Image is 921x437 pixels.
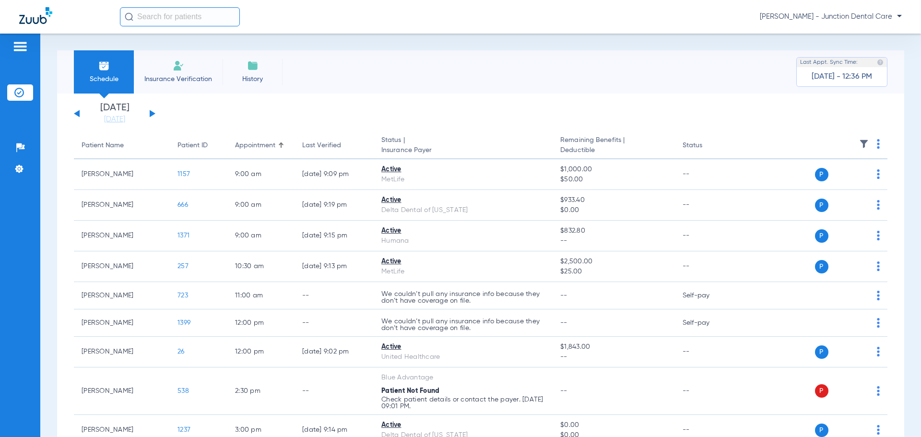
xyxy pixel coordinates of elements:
[227,367,295,415] td: 2:30 PM
[227,337,295,367] td: 12:00 PM
[381,145,545,155] span: Insurance Payer
[675,132,740,159] th: Status
[560,319,567,326] span: --
[74,337,170,367] td: [PERSON_NAME]
[302,141,366,151] div: Last Verified
[295,367,374,415] td: --
[815,384,828,398] span: P
[19,7,52,24] img: Zuub Logo
[295,221,374,251] td: [DATE] 9:15 PM
[74,221,170,251] td: [PERSON_NAME]
[675,282,740,309] td: Self-pay
[141,74,215,84] span: Insurance Verification
[74,282,170,309] td: [PERSON_NAME]
[74,309,170,337] td: [PERSON_NAME]
[560,145,667,155] span: Deductible
[675,337,740,367] td: --
[381,195,545,205] div: Active
[227,251,295,282] td: 10:30 AM
[812,72,872,82] span: [DATE] - 12:36 PM
[560,236,667,246] span: --
[177,141,220,151] div: Patient ID
[381,373,545,383] div: Blue Advantage
[760,12,902,22] span: [PERSON_NAME] - Junction Dental Care
[381,226,545,236] div: Active
[560,165,667,175] span: $1,000.00
[815,168,828,181] span: P
[82,141,162,151] div: Patient Name
[177,319,190,326] span: 1399
[295,251,374,282] td: [DATE] 9:13 PM
[381,318,545,331] p: We couldn’t pull any insurance info because they don’t have coverage on file.
[173,60,184,71] img: Manual Insurance Verification
[235,141,287,151] div: Appointment
[381,352,545,362] div: United Healthcare
[675,367,740,415] td: --
[177,171,190,177] span: 1157
[815,424,828,437] span: P
[560,292,567,299] span: --
[381,396,545,410] p: Check patient details or contact the payer. [DATE] 09:01 PM.
[177,388,189,394] span: 538
[177,292,188,299] span: 723
[374,132,553,159] th: Status |
[98,60,110,71] img: Schedule
[12,41,28,52] img: hamburger-icon
[177,426,190,433] span: 1237
[177,232,189,239] span: 1371
[800,58,858,67] span: Last Appt. Sync Time:
[877,386,880,396] img: group-dot-blue.svg
[859,139,869,149] img: filter.svg
[295,159,374,190] td: [DATE] 9:09 PM
[381,165,545,175] div: Active
[295,190,374,221] td: [DATE] 9:19 PM
[560,195,667,205] span: $933.40
[125,12,133,21] img: Search Icon
[302,141,341,151] div: Last Verified
[877,139,880,149] img: group-dot-blue.svg
[86,115,143,124] a: [DATE]
[877,59,884,66] img: last sync help info
[675,309,740,337] td: Self-pay
[877,291,880,300] img: group-dot-blue.svg
[120,7,240,26] input: Search for patients
[74,251,170,282] td: [PERSON_NAME]
[381,388,439,394] span: Patient Not Found
[227,221,295,251] td: 9:00 AM
[381,342,545,352] div: Active
[560,420,667,430] span: $0.00
[877,318,880,328] img: group-dot-blue.svg
[227,309,295,337] td: 12:00 PM
[295,337,374,367] td: [DATE] 9:02 PM
[177,263,189,270] span: 257
[560,226,667,236] span: $832.80
[230,74,275,84] span: History
[295,309,374,337] td: --
[877,231,880,240] img: group-dot-blue.svg
[177,141,208,151] div: Patient ID
[877,425,880,435] img: group-dot-blue.svg
[74,367,170,415] td: [PERSON_NAME]
[74,190,170,221] td: [PERSON_NAME]
[815,199,828,212] span: P
[235,141,275,151] div: Appointment
[227,190,295,221] td: 9:00 AM
[381,205,545,215] div: Delta Dental of [US_STATE]
[381,291,545,304] p: We couldn’t pull any insurance info because they don’t have coverage on file.
[560,257,667,267] span: $2,500.00
[553,132,674,159] th: Remaining Benefits |
[381,236,545,246] div: Humana
[560,205,667,215] span: $0.00
[177,201,188,208] span: 666
[177,348,185,355] span: 26
[560,175,667,185] span: $50.00
[815,260,828,273] span: P
[877,347,880,356] img: group-dot-blue.svg
[560,388,567,394] span: --
[86,103,143,124] li: [DATE]
[560,267,667,277] span: $25.00
[381,420,545,430] div: Active
[381,175,545,185] div: MetLife
[675,251,740,282] td: --
[877,200,880,210] img: group-dot-blue.svg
